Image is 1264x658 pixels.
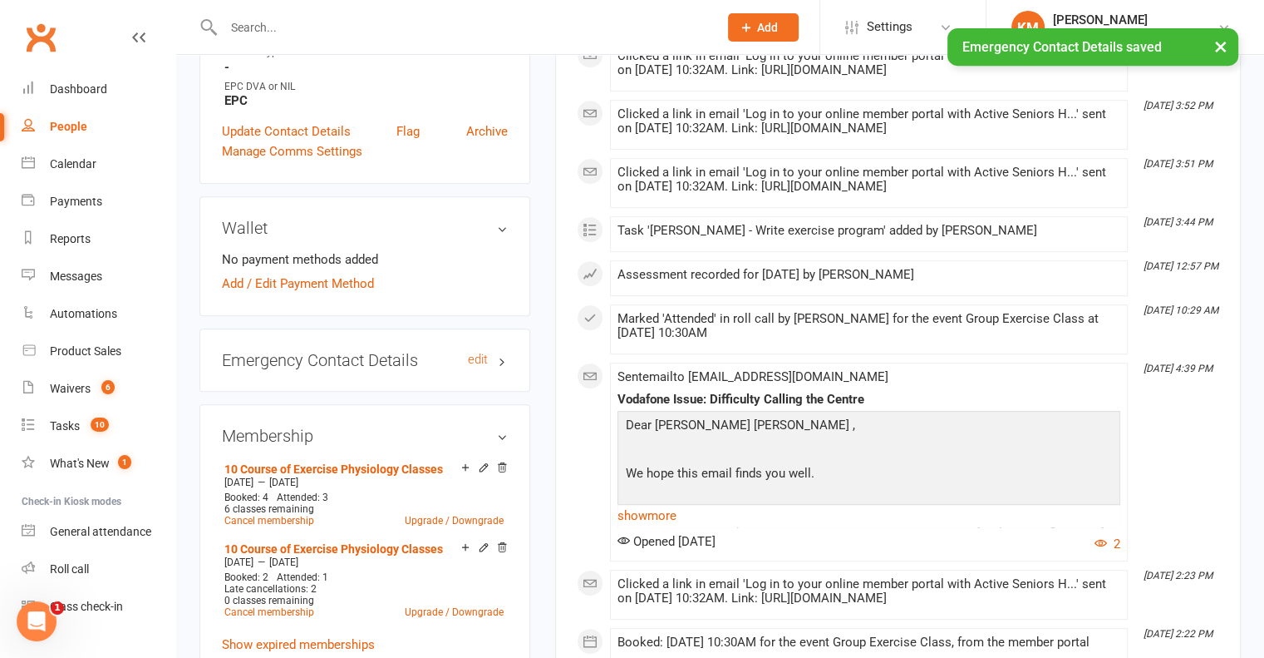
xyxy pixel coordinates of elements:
[757,21,778,34] span: Add
[224,595,314,606] span: 0 classes remaining
[22,588,175,626] a: Class kiosk mode
[222,427,508,445] h3: Membership
[622,463,1116,487] p: We hope this email finds you well.
[50,344,121,358] div: Product Sales
[224,463,443,476] a: 10 Course of Exercise Physiology Classes
[224,503,314,515] span: 6 classes remaining
[224,492,268,503] span: Booked: 4
[1144,363,1212,374] i: [DATE] 4:39 PM
[277,492,328,503] span: Attended: 3
[396,121,420,141] a: Flag
[22,408,175,445] a: Tasks 10
[224,93,508,108] strong: EPC
[22,146,175,183] a: Calendar
[118,455,131,469] span: 1
[1011,11,1045,44] div: KM
[50,157,96,171] div: Calendar
[617,504,1120,527] a: show more
[50,120,87,133] div: People
[20,17,61,58] a: Clubworx
[50,600,123,613] div: Class check-in
[50,270,102,283] div: Messages
[1094,534,1120,554] button: 2
[269,477,298,488] span: [DATE]
[50,562,89,576] div: Roll call
[50,525,151,538] div: General attendance
[1144,304,1218,316] i: [DATE] 10:29 AM
[101,380,115,394] span: 6
[1053,12,1217,27] div: [PERSON_NAME]
[222,141,362,161] a: Manage Comms Settings
[224,477,253,488] span: [DATE]
[947,28,1238,66] div: Emergency Contact Details saved
[617,166,1120,194] div: Clicked a link in email 'Log in to your online member portal with Active Seniors H...' sent on [D...
[22,220,175,258] a: Reports
[22,513,175,551] a: General attendance kiosk mode
[222,274,374,294] a: Add / Edit Payment Method
[22,183,175,220] a: Payments
[269,557,298,568] span: [DATE]
[1144,100,1212,111] i: [DATE] 3:52 PM
[1144,570,1212,581] i: [DATE] 2:23 PM
[224,515,314,527] a: Cancel membership
[22,295,175,333] a: Automations
[17,601,57,641] iframe: Intercom live chat
[50,419,80,433] div: Tasks
[50,232,91,245] div: Reports
[1144,216,1212,228] i: [DATE] 3:44 PM
[617,268,1120,282] div: Assessment recorded for [DATE] by [PERSON_NAME]
[1144,628,1212,640] i: [DATE] 2:22 PM
[1053,27,1217,42] div: Staying Active [PERSON_NAME]
[220,476,508,489] div: —
[22,333,175,370] a: Product Sales
[50,307,117,320] div: Automations
[277,571,328,583] span: Attended: 1
[466,121,508,141] a: Archive
[224,571,268,583] span: Booked: 2
[617,107,1120,136] div: Clicked a link in email 'Log in to your online member portal with Active Seniors H...' sent on [D...
[222,351,508,369] h3: Emergency Contact Details
[222,637,375,652] a: Show expired memberships
[617,636,1120,650] div: Booked: [DATE] 10:30AM for the event Group Exercise Class, from the member portal
[622,415,1116,439] p: Dear [PERSON_NAME] [PERSON_NAME] ,
[728,13,799,42] button: Add
[22,445,175,482] a: What's New1
[617,393,1120,407] div: Vodafone Issue: Difficulty Calling the Centre
[22,258,175,295] a: Messages
[91,418,109,432] span: 10
[219,16,706,39] input: Search...
[22,370,175,408] a: Waivers 6
[867,8,912,46] span: Settings
[22,71,175,108] a: Dashboard
[50,195,102,208] div: Payments
[222,219,508,237] h3: Wallet
[224,606,314,618] a: Cancel membership
[22,108,175,146] a: People
[224,557,253,568] span: [DATE]
[617,369,888,384] span: Sent email to [EMAIL_ADDRESS][DOMAIN_NAME]
[224,542,443,556] a: 10 Course of Exercise Physiology Classes
[405,606,504,618] a: Upgrade / Downgrade
[224,583,504,595] div: Late cancellations: 2
[468,353,488,367] a: edit
[1206,28,1236,64] button: ×
[617,534,716,549] span: Opened [DATE]
[50,382,91,395] div: Waivers
[51,601,64,615] span: 1
[405,515,504,527] a: Upgrade / Downgrade
[220,556,508,569] div: —
[617,577,1120,606] div: Clicked a link in email 'Log in to your online member portal with Active Seniors H...' sent on [D...
[617,312,1120,340] div: Marked 'Attended' in roll call by [PERSON_NAME] for the event Group Exercise Class at [DATE] 10:30AM
[50,82,107,96] div: Dashboard
[617,224,1120,238] div: Task '[PERSON_NAME] - Write exercise program' added by [PERSON_NAME]
[222,121,351,141] a: Update Contact Details
[22,551,175,588] a: Roll call
[224,79,508,95] div: EPC DVA or NIL
[222,250,508,270] li: No payment methods added
[50,457,110,470] div: What's New
[1144,260,1218,272] i: [DATE] 12:57 PM
[1144,158,1212,170] i: [DATE] 3:51 PM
